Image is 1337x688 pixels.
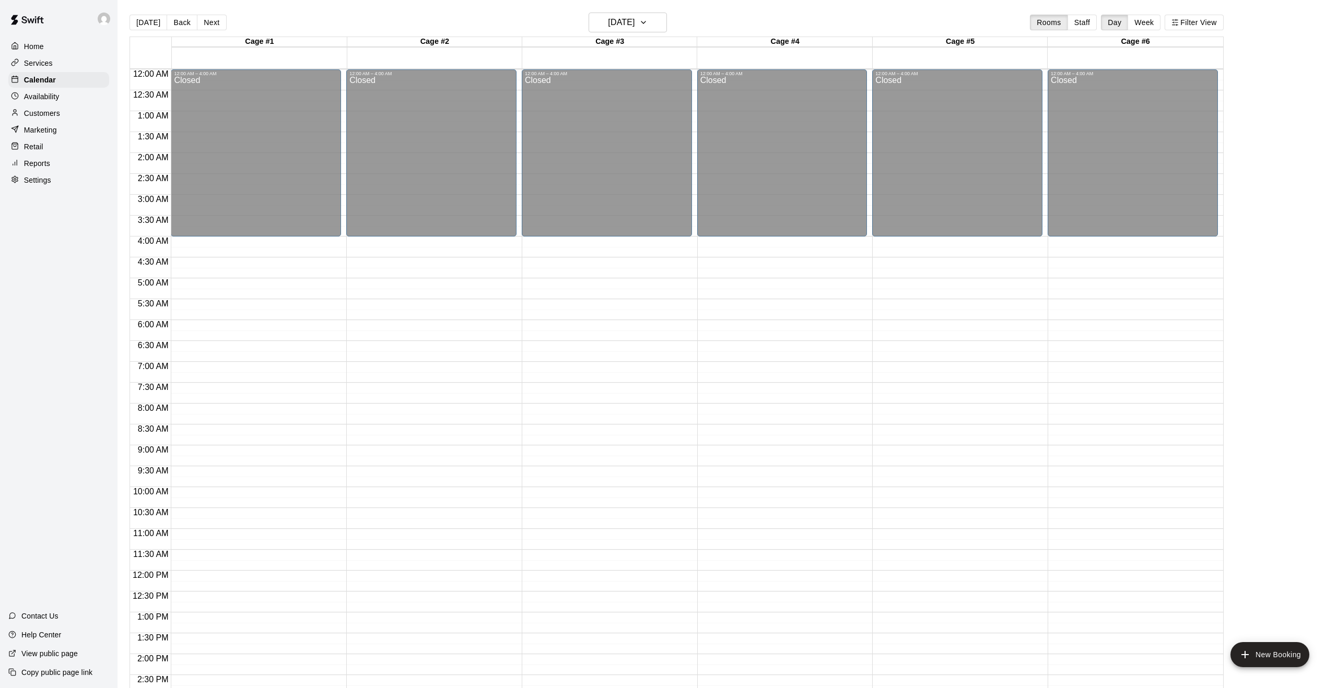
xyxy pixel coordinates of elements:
div: 12:00 AM – 4:00 AM [525,71,689,76]
p: Copy public page link [21,667,92,678]
span: 8:30 AM [135,424,171,433]
div: 12:00 AM – 4:00 AM [349,71,513,76]
a: Reports [8,156,109,171]
span: 2:00 PM [135,654,171,663]
button: Week [1128,15,1160,30]
span: 11:00 AM [131,529,171,538]
div: Closed [1051,76,1215,240]
a: Home [8,39,109,54]
span: 12:30 AM [131,90,171,99]
button: Back [167,15,197,30]
div: Cage #3 [522,37,697,47]
button: [DATE] [130,15,167,30]
a: Marketing [8,122,109,138]
span: 10:30 AM [131,508,171,517]
span: 6:30 AM [135,341,171,350]
span: 2:30 AM [135,174,171,183]
button: add [1230,642,1309,667]
p: Reports [24,158,50,169]
span: 1:00 AM [135,111,171,120]
img: Eve Gaw [98,13,110,25]
a: Availability [8,89,109,104]
button: Filter View [1165,15,1223,30]
p: Contact Us [21,611,58,621]
div: 12:00 AM – 4:00 AM [1051,71,1215,76]
h6: [DATE] [608,15,635,30]
a: Services [8,55,109,71]
span: 8:00 AM [135,404,171,412]
a: Settings [8,172,109,188]
p: Services [24,58,53,68]
div: Eve Gaw [96,8,118,29]
p: Calendar [24,75,56,85]
div: 12:00 AM – 4:00 AM: Closed [346,69,517,236]
p: Customers [24,108,60,118]
div: Closed [525,76,689,240]
div: Cage #1 [172,37,347,47]
span: 4:00 AM [135,236,171,245]
span: 3:30 AM [135,216,171,224]
a: Customers [8,105,109,121]
div: Cage #2 [347,37,522,47]
span: 4:30 AM [135,257,171,266]
div: Cage #5 [873,37,1048,47]
span: 10:00 AM [131,487,171,496]
span: 12:30 PM [130,591,171,600]
p: Retail [24,141,43,152]
button: Day [1101,15,1128,30]
span: 2:30 PM [135,675,171,684]
div: 12:00 AM – 4:00 AM: Closed [522,69,692,236]
span: 3:00 AM [135,195,171,204]
div: Closed [700,76,864,240]
span: 11:30 AM [131,550,171,559]
div: 12:00 AM – 4:00 AM [700,71,864,76]
p: Availability [24,91,60,102]
span: 5:00 AM [135,278,171,287]
button: Rooms [1030,15,1068,30]
p: Marketing [24,125,57,135]
span: 5:30 AM [135,299,171,308]
div: Closed [349,76,513,240]
div: 12:00 AM – 4:00 AM [875,71,1039,76]
div: 12:00 AM – 4:00 AM: Closed [171,69,341,236]
div: 12:00 AM – 4:00 AM: Closed [1048,69,1218,236]
span: 9:00 AM [135,445,171,454]
span: 12:00 AM [131,69,171,78]
span: 7:30 AM [135,383,171,392]
a: Retail [8,139,109,155]
button: [DATE] [589,13,667,32]
p: Settings [24,175,51,185]
div: Closed [875,76,1039,240]
p: Home [24,41,44,52]
div: 12:00 AM – 4:00 AM: Closed [697,69,867,236]
a: Calendar [8,72,109,88]
p: View public page [21,648,78,659]
span: 1:30 AM [135,132,171,141]
span: 12:00 PM [130,571,171,579]
p: Help Center [21,630,61,640]
button: Next [197,15,226,30]
button: Staff [1068,15,1097,30]
span: 9:30 AM [135,466,171,475]
span: 1:00 PM [135,612,171,621]
span: 1:30 PM [135,633,171,642]
div: 12:00 AM – 4:00 AM: Closed [872,69,1042,236]
div: Cage #4 [697,37,872,47]
span: 6:00 AM [135,320,171,329]
span: 7:00 AM [135,362,171,371]
div: 12:00 AM – 4:00 AM [174,71,338,76]
div: Cage #6 [1048,37,1223,47]
div: Closed [174,76,338,240]
span: 2:00 AM [135,153,171,162]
